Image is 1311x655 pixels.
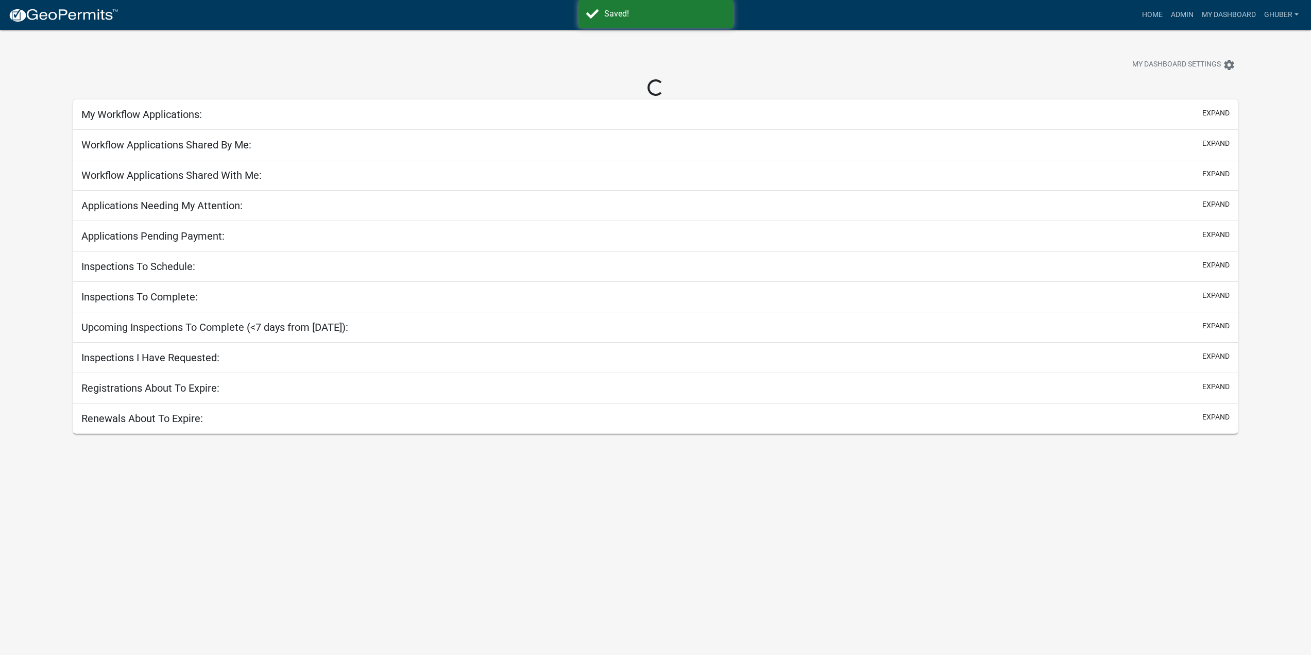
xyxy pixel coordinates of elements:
h5: Registrations About To Expire: [81,382,219,394]
div: Saved! [604,8,725,20]
button: expand [1202,199,1230,210]
button: expand [1202,351,1230,362]
h5: Applications Pending Payment: [81,230,225,242]
h5: Inspections I Have Requested: [81,351,219,364]
h5: Workflow Applications Shared With Me: [81,169,262,181]
button: expand [1202,138,1230,149]
h5: Upcoming Inspections To Complete (<7 days from [DATE]): [81,321,348,333]
a: GHuber [1260,5,1303,25]
h5: Applications Needing My Attention: [81,199,243,212]
button: expand [1202,412,1230,423]
button: expand [1202,321,1230,331]
a: Home [1138,5,1167,25]
h5: Inspections To Complete: [81,291,198,303]
h5: Workflow Applications Shared By Me: [81,139,251,151]
button: My Dashboard Settingssettings [1124,55,1244,75]
h5: Renewals About To Expire: [81,412,203,425]
button: expand [1202,229,1230,240]
button: expand [1202,381,1230,392]
button: expand [1202,290,1230,301]
h5: My Workflow Applications: [81,108,202,121]
button: expand [1202,260,1230,271]
i: settings [1223,59,1235,71]
h5: Inspections To Schedule: [81,260,195,273]
span: My Dashboard Settings [1132,59,1221,71]
a: Admin [1167,5,1198,25]
button: expand [1202,108,1230,119]
button: expand [1202,169,1230,179]
a: My Dashboard [1198,5,1260,25]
